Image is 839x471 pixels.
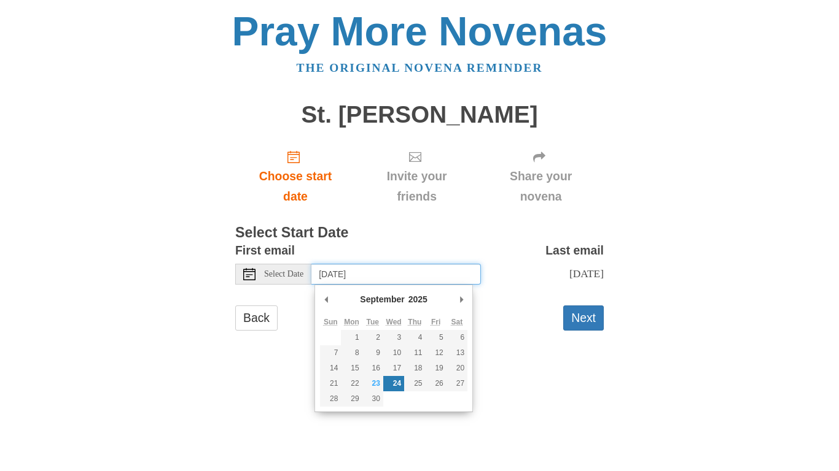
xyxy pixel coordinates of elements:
input: Use the arrow keys to pick a date [311,264,481,285]
button: 7 [320,345,341,361]
abbr: Wednesday [386,318,402,326]
h3: Select Start Date [235,225,604,241]
button: 22 [341,376,362,391]
a: Back [235,305,278,331]
abbr: Monday [344,318,359,326]
button: 23 [362,376,383,391]
button: Next [563,305,604,331]
button: 20 [447,361,467,376]
span: Select Date [264,270,303,278]
button: 28 [320,391,341,407]
button: 29 [341,391,362,407]
a: Pray More Novenas [232,9,607,54]
button: 17 [383,361,404,376]
button: 18 [404,361,425,376]
button: 26 [426,376,447,391]
a: Choose start date [235,140,356,213]
button: 8 [341,345,362,361]
button: 10 [383,345,404,361]
div: Click "Next" to confirm your start date first. [356,140,478,213]
span: Invite your friends [368,166,466,207]
button: 3 [383,330,404,345]
abbr: Saturday [451,318,463,326]
button: 14 [320,361,341,376]
button: 15 [341,361,362,376]
div: September [358,290,406,308]
button: 4 [404,330,425,345]
button: 19 [426,361,447,376]
button: 6 [447,330,467,345]
button: 13 [447,345,467,361]
button: 16 [362,361,383,376]
button: 21 [320,376,341,391]
button: 11 [404,345,425,361]
button: 30 [362,391,383,407]
button: 1 [341,330,362,345]
h1: St. [PERSON_NAME] [235,102,604,128]
button: 5 [426,330,447,345]
abbr: Thursday [408,318,421,326]
button: 9 [362,345,383,361]
span: [DATE] [569,267,604,280]
button: 27 [447,376,467,391]
button: Previous Month [320,290,332,308]
div: Click "Next" to confirm your start date first. [478,140,604,213]
button: Next Month [455,290,467,308]
a: The original novena reminder [297,61,543,74]
span: Share your novena [490,166,591,207]
button: 2 [362,330,383,345]
abbr: Friday [431,318,440,326]
button: 12 [426,345,447,361]
button: 25 [404,376,425,391]
abbr: Sunday [324,318,338,326]
div: 2025 [407,290,429,308]
label: Last email [545,240,604,261]
button: 24 [383,376,404,391]
abbr: Tuesday [367,318,379,326]
label: First email [235,240,295,261]
span: Choose start date [248,166,343,207]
